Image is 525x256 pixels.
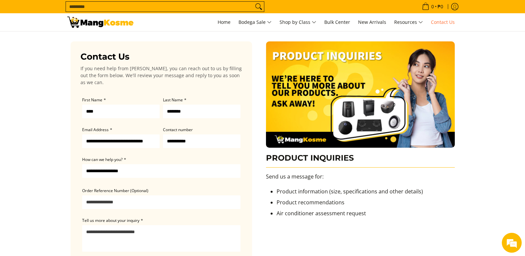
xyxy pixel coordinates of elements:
span: Contact number [163,127,193,132]
a: Home [214,13,234,31]
span: New Arrivals [358,19,386,25]
li: Product recommendations [277,198,455,209]
span: Email Address [82,127,109,132]
a: Shop by Class [276,13,320,31]
span: ₱0 [437,4,444,9]
span: How can we help you? [82,157,123,162]
span: Bulk Center [324,19,350,25]
span: Shop by Class [280,18,316,26]
h3: Contact Us [80,51,242,62]
div: Chat with us now [34,37,111,46]
span: Last Name [163,97,183,103]
span: 0 [430,4,435,9]
div: Minimize live chat window [109,3,125,19]
a: Bodega Sale [235,13,275,31]
span: • [420,3,445,10]
li: Air conditioner assessment request [277,209,455,220]
span: Tell us more about your inquiry [82,218,139,223]
p: If you need help from [PERSON_NAME], you can reach out to us by filling out the form below. We'll... [80,65,242,86]
button: Search [253,2,264,12]
textarea: Type your message and hit 'Enter' [3,181,126,204]
a: Resources [391,13,426,31]
img: Contact Us Today! l Mang Kosme - Home Appliance Warehouse Sale [67,17,133,28]
span: Contact Us [431,19,455,25]
span: We're online! [38,83,91,150]
li: Product information (size, specifications and other details) [277,187,455,198]
p: Send us a message for: [266,173,455,187]
span: First Name [82,97,102,103]
a: New Arrivals [355,13,390,31]
h3: PRODUCT INQUIRIES [266,153,455,168]
a: Contact Us [428,13,458,31]
nav: Main Menu [140,13,458,31]
a: Bulk Center [321,13,353,31]
span: Home [218,19,231,25]
span: Bodega Sale [238,18,272,26]
span: Order Reference Number (Optional) [82,188,148,193]
span: Resources [394,18,423,26]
